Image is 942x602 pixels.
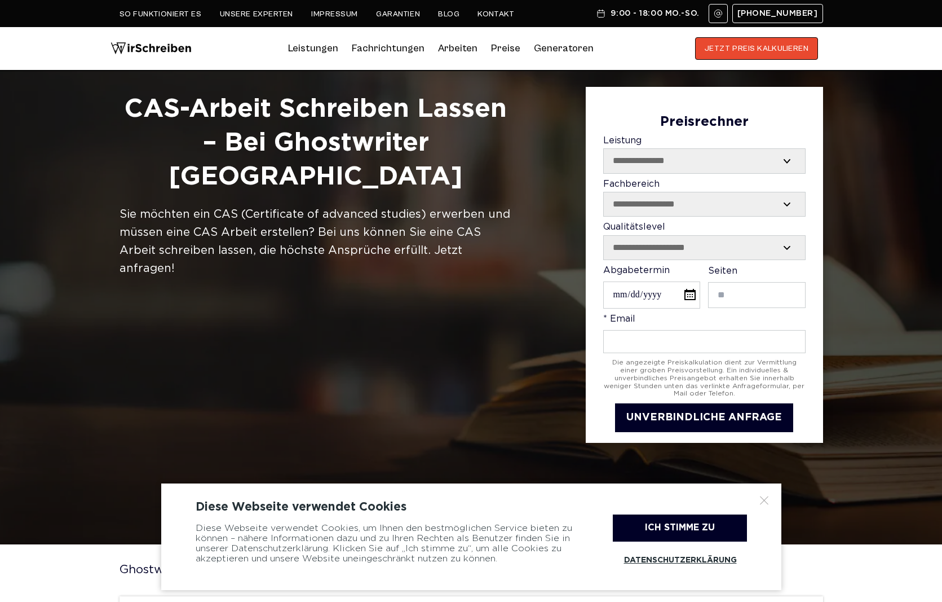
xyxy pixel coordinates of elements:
a: Kontakt [477,10,514,19]
a: [PHONE_NUMBER] [732,4,823,23]
a: Datenschutzerklärung [613,547,747,573]
a: Arbeiten [438,39,477,58]
div: Preisrechner [603,115,806,130]
input: * Email [603,330,806,353]
a: Ghostwriter [120,565,206,575]
form: Contact form [603,115,806,432]
img: logo wirschreiben [110,37,192,60]
div: Ich stimme zu [613,515,747,542]
span: 9:00 - 18:00 Mo.-So. [611,9,699,18]
div: Diese Webseite verwendet Cookies [196,500,747,514]
div: Sie möchten ein CAS (Certificate of advanced studies) erwerben und müssen eine CAS Arbeit erstell... [120,205,512,278]
a: Preise [491,42,520,54]
a: Fachrichtungen [352,39,424,58]
div: Die angezeigte Preiskalkulation dient zur Vermittlung einer groben Preisvorstellung. Ein individu... [603,359,806,398]
select: Qualitätslevel [604,236,805,260]
a: So funktioniert es [120,10,202,19]
a: Garantien [376,10,420,19]
span: UNVERBINDLICHE ANFRAGE [626,413,782,422]
h1: CAS-Arbeit Schreiben Lassen – bei Ghostwriter [GEOGRAPHIC_DATA] [120,93,512,194]
img: Schedule [596,9,606,18]
input: Abgabetermin [603,282,700,308]
button: JETZT PREIS KALKULIEREN [695,37,819,60]
a: Generatoren [534,39,594,58]
label: Leistung [603,136,806,174]
label: * Email [603,314,806,353]
div: Diese Webseite verwendet Cookies, um Ihnen den bestmöglichen Service bieten zu können – nähere In... [196,515,585,573]
img: Email [714,9,723,18]
a: Unsere Experten [220,10,293,19]
select: Fachbereich [604,192,805,216]
button: UNVERBINDLICHE ANFRAGE [615,403,793,432]
a: Blog [438,10,459,19]
label: Qualitätslevel [603,222,806,260]
select: Leistung [604,149,805,173]
a: Impressum [311,10,358,19]
label: Fachbereich [603,179,806,217]
a: Leistungen [288,39,338,58]
span: [PHONE_NUMBER] [737,9,818,18]
span: Seiten [708,267,737,275]
label: Abgabetermin [603,266,700,309]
